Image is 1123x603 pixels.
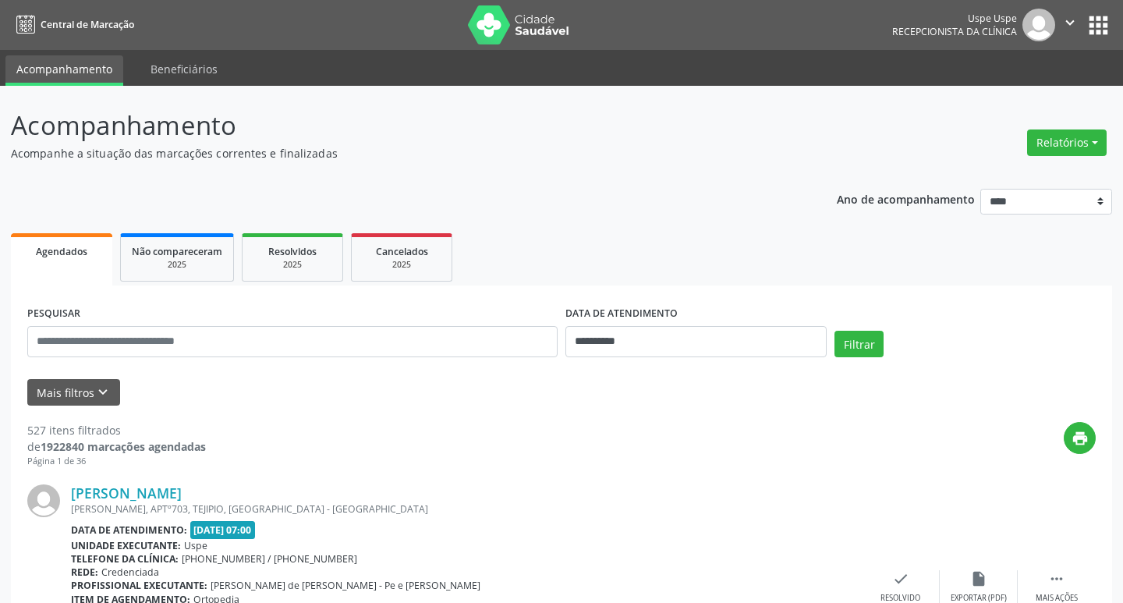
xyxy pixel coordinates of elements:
[132,245,222,258] span: Não compareceram
[1022,9,1055,41] img: img
[132,259,222,271] div: 2025
[253,259,331,271] div: 2025
[1055,9,1085,41] button: 
[101,566,159,579] span: Credenciada
[27,484,60,517] img: img
[140,55,228,83] a: Beneficiários
[1085,12,1112,39] button: apps
[376,245,428,258] span: Cancelados
[892,570,909,587] i: check
[1027,129,1107,156] button: Relatórios
[27,455,206,468] div: Página 1 de 36
[27,379,120,406] button: Mais filtroskeyboard_arrow_down
[892,25,1017,38] span: Recepcionista da clínica
[268,245,317,258] span: Resolvidos
[27,302,80,326] label: PESQUISAR
[190,521,256,539] span: [DATE] 07:00
[36,245,87,258] span: Agendados
[71,566,98,579] b: Rede:
[71,523,187,537] b: Data de atendimento:
[27,422,206,438] div: 527 itens filtrados
[834,331,884,357] button: Filtrar
[41,439,206,454] strong: 1922840 marcações agendadas
[94,384,112,401] i: keyboard_arrow_down
[11,12,134,37] a: Central de Marcação
[1048,570,1065,587] i: 
[837,189,975,208] p: Ano de acompanhamento
[5,55,123,86] a: Acompanhamento
[184,539,207,552] span: Uspe
[71,484,182,502] a: [PERSON_NAME]
[71,502,862,516] div: [PERSON_NAME], APTº703, TEJIPIO, [GEOGRAPHIC_DATA] - [GEOGRAPHIC_DATA]
[1064,422,1096,454] button: print
[11,106,781,145] p: Acompanhamento
[892,12,1017,25] div: Uspe Uspe
[1072,430,1089,447] i: print
[565,302,678,326] label: DATA DE ATENDIMENTO
[71,539,181,552] b: Unidade executante:
[363,259,441,271] div: 2025
[41,18,134,31] span: Central de Marcação
[71,579,207,592] b: Profissional executante:
[1061,14,1079,31] i: 
[11,145,781,161] p: Acompanhe a situação das marcações correntes e finalizadas
[71,552,179,566] b: Telefone da clínica:
[211,579,480,592] span: [PERSON_NAME] de [PERSON_NAME] - Pe e [PERSON_NAME]
[970,570,987,587] i: insert_drive_file
[182,552,357,566] span: [PHONE_NUMBER] / [PHONE_NUMBER]
[27,438,206,455] div: de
